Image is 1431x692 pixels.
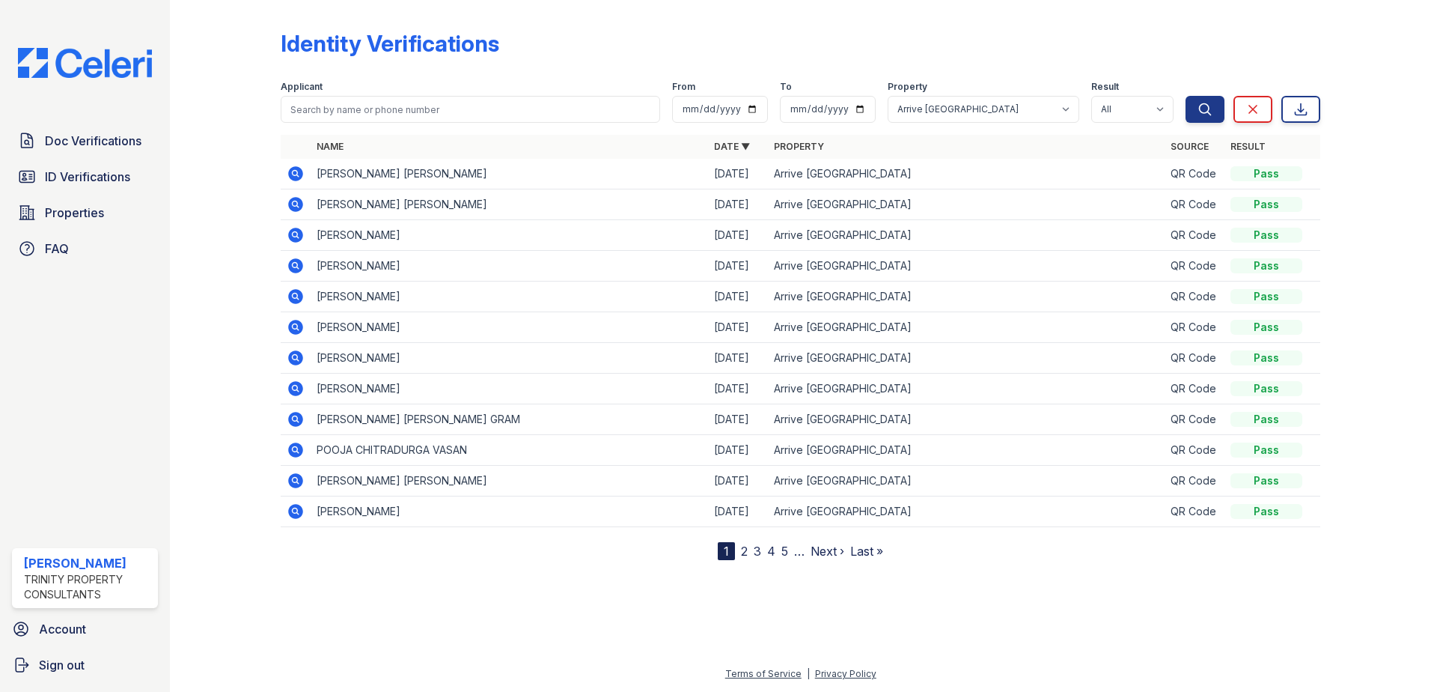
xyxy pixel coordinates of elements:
[708,189,768,220] td: [DATE]
[1165,282,1224,312] td: QR Code
[754,544,761,559] a: 3
[45,132,141,150] span: Doc Verifications
[311,404,708,435] td: [PERSON_NAME] [PERSON_NAME] GRAM
[24,554,152,572] div: [PERSON_NAME]
[1165,374,1224,404] td: QR Code
[781,544,788,559] a: 5
[281,81,323,93] label: Applicant
[708,251,768,282] td: [DATE]
[888,81,927,93] label: Property
[1230,289,1302,304] div: Pass
[718,542,735,560] div: 1
[1230,166,1302,181] div: Pass
[1230,504,1302,519] div: Pass
[708,312,768,343] td: [DATE]
[311,282,708,312] td: [PERSON_NAME]
[815,668,876,679] a: Privacy Policy
[768,435,1165,466] td: Arrive [GEOGRAPHIC_DATA]
[1230,381,1302,396] div: Pass
[1171,141,1209,152] a: Source
[311,251,708,282] td: [PERSON_NAME]
[1165,189,1224,220] td: QR Code
[850,544,883,559] a: Last »
[1230,141,1266,152] a: Result
[1165,343,1224,374] td: QR Code
[12,126,158,156] a: Doc Verifications
[807,668,810,679] div: |
[767,544,775,559] a: 4
[1368,632,1416,677] iframe: chat widget
[1230,197,1302,212] div: Pass
[39,620,86,638] span: Account
[794,542,805,560] span: …
[774,141,824,152] a: Property
[12,162,158,192] a: ID Verifications
[1230,320,1302,335] div: Pass
[741,544,748,559] a: 2
[1165,497,1224,527] td: QR Code
[708,282,768,312] td: [DATE]
[708,466,768,497] td: [DATE]
[1230,228,1302,243] div: Pass
[1230,473,1302,488] div: Pass
[811,544,844,559] a: Next ›
[1230,412,1302,427] div: Pass
[708,497,768,527] td: [DATE]
[6,614,164,644] a: Account
[1230,258,1302,273] div: Pass
[768,497,1165,527] td: Arrive [GEOGRAPHIC_DATA]
[45,240,69,258] span: FAQ
[1165,220,1224,251] td: QR Code
[311,189,708,220] td: [PERSON_NAME] [PERSON_NAME]
[708,159,768,189] td: [DATE]
[311,312,708,343] td: [PERSON_NAME]
[708,343,768,374] td: [DATE]
[1165,159,1224,189] td: QR Code
[768,189,1165,220] td: Arrive [GEOGRAPHIC_DATA]
[39,656,85,674] span: Sign out
[768,404,1165,435] td: Arrive [GEOGRAPHIC_DATA]
[768,220,1165,251] td: Arrive [GEOGRAPHIC_DATA]
[6,650,164,680] a: Sign out
[311,466,708,497] td: [PERSON_NAME] [PERSON_NAME]
[45,168,130,186] span: ID Verifications
[672,81,695,93] label: From
[708,404,768,435] td: [DATE]
[714,141,750,152] a: Date ▼
[768,343,1165,374] td: Arrive [GEOGRAPHIC_DATA]
[780,81,792,93] label: To
[768,159,1165,189] td: Arrive [GEOGRAPHIC_DATA]
[311,343,708,374] td: [PERSON_NAME]
[768,374,1165,404] td: Arrive [GEOGRAPHIC_DATA]
[768,282,1165,312] td: Arrive [GEOGRAPHIC_DATA]
[1165,466,1224,497] td: QR Code
[281,96,660,123] input: Search by name or phone number
[708,374,768,404] td: [DATE]
[24,572,152,602] div: Trinity Property Consultants
[1230,350,1302,365] div: Pass
[708,435,768,466] td: [DATE]
[311,374,708,404] td: [PERSON_NAME]
[311,159,708,189] td: [PERSON_NAME] [PERSON_NAME]
[12,198,158,228] a: Properties
[768,312,1165,343] td: Arrive [GEOGRAPHIC_DATA]
[311,220,708,251] td: [PERSON_NAME]
[768,466,1165,497] td: Arrive [GEOGRAPHIC_DATA]
[725,668,802,679] a: Terms of Service
[1165,251,1224,282] td: QR Code
[6,48,164,78] img: CE_Logo_Blue-a8612792a0a2168367f1c8372b55b34899dd931a85d93a1a3d3e32e68fde9ad4.png
[1091,81,1119,93] label: Result
[1230,443,1302,458] div: Pass
[317,141,344,152] a: Name
[311,435,708,466] td: POOJA CHITRADURGA VASAN
[12,234,158,264] a: FAQ
[281,30,499,57] div: Identity Verifications
[708,220,768,251] td: [DATE]
[311,497,708,527] td: [PERSON_NAME]
[768,251,1165,282] td: Arrive [GEOGRAPHIC_DATA]
[1165,312,1224,343] td: QR Code
[1165,435,1224,466] td: QR Code
[1165,404,1224,435] td: QR Code
[45,204,104,222] span: Properties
